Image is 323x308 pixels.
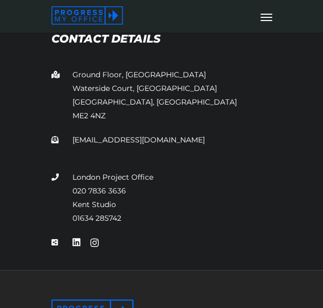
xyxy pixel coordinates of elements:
[72,186,126,196] a: 020 7836 3636
[72,213,121,223] a: 01634 285742
[51,68,272,122] p: Ground Floor, [GEOGRAPHIC_DATA] Waterside Court, [GEOGRAPHIC_DATA] [GEOGRAPHIC_DATA], [GEOGRAPHIC...
[51,33,272,44] h2: CONTACT DETAILS
[72,135,205,145] a: [EMAIL_ADDRESS][DOMAIN_NAME]
[51,170,272,225] p: London Project Office Kent Studio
